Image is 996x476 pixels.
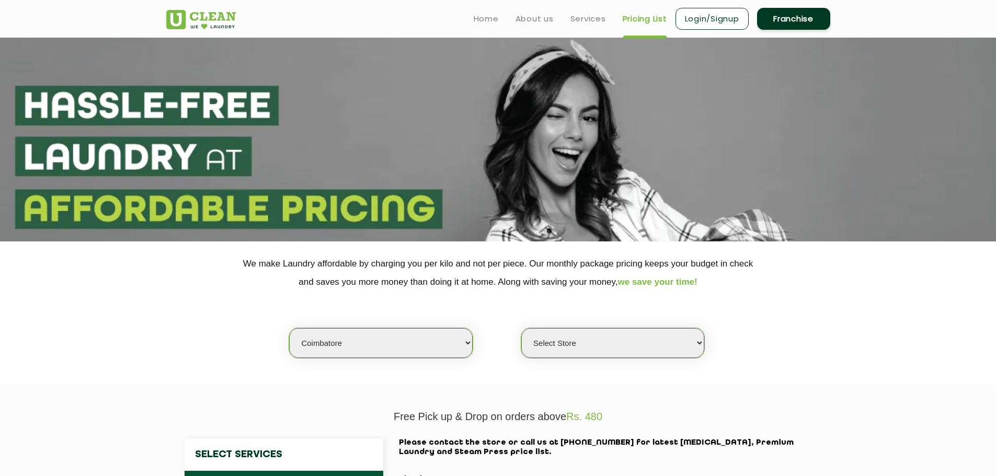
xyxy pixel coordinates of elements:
[166,254,830,291] p: We make Laundry affordable by charging you per kilo and not per piece. Our monthly package pricin...
[166,411,830,423] p: Free Pick up & Drop on orders above
[757,8,830,30] a: Franchise
[474,13,499,25] a: Home
[570,13,606,25] a: Services
[566,411,602,422] span: Rs. 480
[676,8,749,30] a: Login/Signup
[166,10,236,29] img: UClean Laundry and Dry Cleaning
[623,13,667,25] a: Pricing List
[516,13,554,25] a: About us
[618,277,697,287] span: we save your time!
[185,438,383,471] h4: Select Services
